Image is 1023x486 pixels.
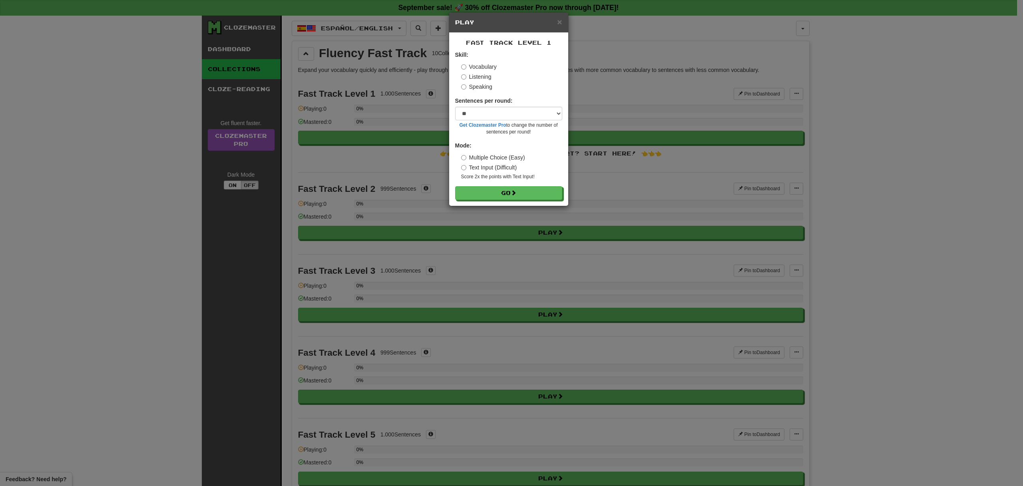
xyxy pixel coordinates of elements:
[461,165,466,170] input: Text Input (Difficult)
[461,74,466,80] input: Listening
[455,142,472,149] strong: Mode:
[557,17,562,26] span: ×
[455,18,562,26] h5: Play
[461,163,517,171] label: Text Input (Difficult)
[455,97,513,105] label: Sentences per round:
[461,153,525,161] label: Multiple Choice (Easy)
[460,122,506,128] a: Get Clozemaster Pro
[461,173,562,180] small: Score 2x the points with Text Input !
[455,122,562,135] small: to change the number of sentences per round!
[461,63,497,71] label: Vocabulary
[466,39,551,46] span: Fast Track Level 1
[461,84,466,90] input: Speaking
[461,73,492,81] label: Listening
[461,64,466,70] input: Vocabulary
[455,52,468,58] strong: Skill:
[455,186,562,200] button: Go
[557,18,562,26] button: Close
[461,83,492,91] label: Speaking
[461,155,466,160] input: Multiple Choice (Easy)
